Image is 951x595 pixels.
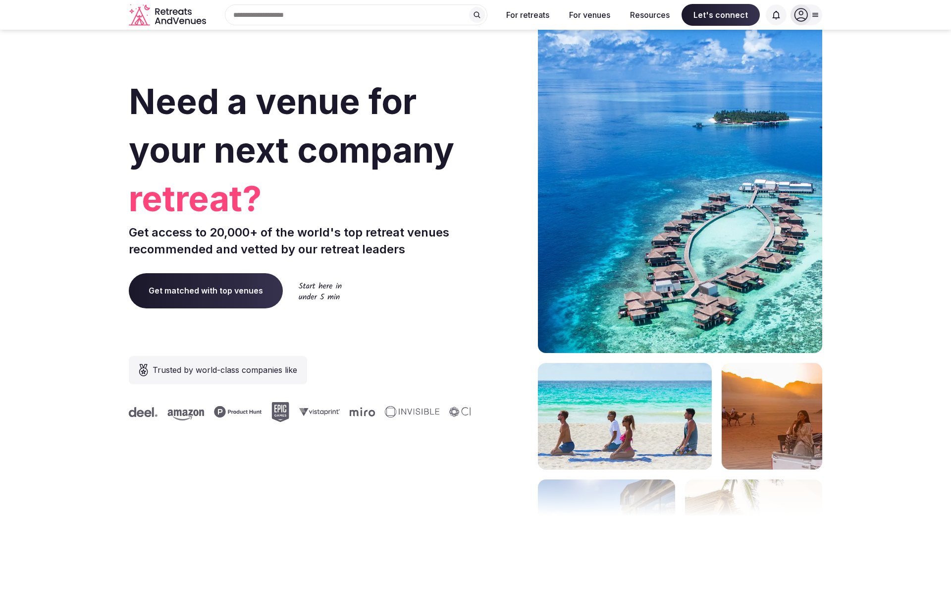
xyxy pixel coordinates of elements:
[622,4,678,26] button: Resources
[722,363,822,470] img: woman sitting in back of truck with camels
[264,402,281,422] svg: Epic Games company logo
[682,4,760,26] span: Let's connect
[129,4,208,26] svg: Retreats and Venues company logo
[129,175,472,223] span: retreat?
[129,273,283,308] a: Get matched with top venues
[129,4,208,26] a: Visit the homepage
[498,4,557,26] button: For retreats
[342,407,367,416] svg: Miro company logo
[129,224,472,257] p: Get access to 20,000+ of the world's top retreat venues recommended and vetted by our retreat lea...
[561,4,618,26] button: For venues
[129,80,454,171] span: Need a venue for your next company
[121,407,150,417] svg: Deel company logo
[299,282,342,299] img: Start here in under 5 min
[377,406,431,418] svg: Invisible company logo
[291,408,332,416] svg: Vistaprint company logo
[153,364,297,376] span: Trusted by world-class companies like
[538,363,712,470] img: yoga on tropical beach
